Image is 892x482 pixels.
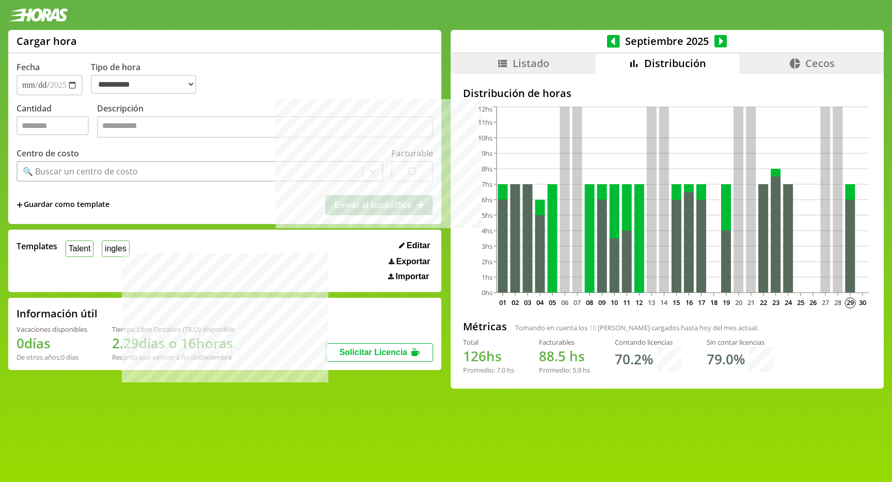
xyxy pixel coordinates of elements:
[513,56,549,70] span: Listado
[463,347,514,365] h1: hs
[482,195,492,204] tspan: 6hs
[17,199,23,211] span: +
[561,298,568,307] text: 06
[797,298,804,307] text: 25
[482,164,492,173] tspan: 8hs
[499,298,506,307] text: 01
[8,8,68,22] img: logotipo
[23,166,138,177] div: 🔍 Buscar un centro de costo
[17,240,57,252] span: Templates
[589,323,596,332] span: 18
[805,56,835,70] span: Cecos
[710,298,717,307] text: 18
[847,298,854,307] text: 29
[396,240,433,251] button: Editar
[615,338,682,347] div: Contando licencias
[66,240,93,256] button: Talent
[482,149,492,158] tspan: 9hs
[497,365,505,375] span: 7.0
[482,257,492,266] tspan: 2hs
[91,61,204,95] label: Tipo de hora
[17,352,87,362] div: De otros años: 0 días
[620,34,714,48] span: Septiembre 2025
[482,211,492,220] tspan: 5hs
[17,116,89,135] input: Cantidad
[17,325,87,334] div: Vacaciones disponibles
[785,298,792,307] text: 24
[326,343,433,362] button: Solicitar Licencia
[586,298,593,307] text: 08
[97,116,433,138] textarea: Descripción
[512,298,519,307] text: 02
[524,298,531,307] text: 03
[91,75,196,94] select: Tipo de hora
[112,325,234,334] div: Tiempo Libre Optativo (TiLO) disponible
[859,298,866,307] text: 30
[611,298,618,307] text: 10
[697,298,705,307] text: 17
[112,334,234,352] h1: 2.29 días o 16 horas
[615,350,653,368] h1: 70.2 %
[539,365,590,375] div: Promedio: hs
[822,298,829,307] text: 27
[17,148,79,159] label: Centro de costo
[463,338,514,347] div: Total
[536,298,544,307] text: 04
[482,242,492,251] tspan: 3hs
[463,86,871,100] h2: Distribución de horas
[463,319,507,333] h2: Métricas
[199,352,232,362] b: Diciembre
[673,298,680,307] text: 15
[660,298,668,307] text: 14
[17,199,109,211] span: +Guardar como template
[707,338,774,347] div: Sin contar licencias
[707,350,745,368] h1: 79.0 %
[478,118,492,127] tspan: 11hs
[572,365,581,375] span: 5.9
[539,347,590,365] h1: hs
[396,257,430,266] span: Exportar
[482,288,492,297] tspan: 0hs
[463,347,486,365] span: 126
[760,298,767,307] text: 22
[102,240,129,256] button: ingles
[539,338,590,347] div: Facturables
[735,298,742,307] text: 20
[17,103,97,140] label: Cantidad
[722,298,729,307] text: 19
[482,180,492,189] tspan: 7hs
[539,347,566,365] span: 88.5
[478,133,492,142] tspan: 10hs
[112,352,234,362] div: Recordá que vencen a fin de
[834,298,841,307] text: 28
[17,334,87,352] h1: 0 días
[386,256,433,267] button: Exportar
[644,56,706,70] span: Distribución
[809,298,817,307] text: 26
[463,365,514,375] div: Promedio: hs
[635,298,643,307] text: 12
[648,298,655,307] text: 13
[574,298,581,307] text: 07
[515,323,758,332] span: Tomando en cuenta los [PERSON_NAME] cargados hasta hoy del mes actual.
[17,307,98,320] h2: Información útil
[623,298,630,307] text: 11
[395,272,429,281] span: Importar
[339,348,407,357] span: Solicitar Licencia
[598,298,606,307] text: 09
[97,103,433,140] label: Descripción
[747,298,754,307] text: 21
[478,104,492,114] tspan: 12hs
[17,34,77,48] h1: Cargar hora
[482,226,492,235] tspan: 4hs
[772,298,779,307] text: 23
[549,298,556,307] text: 05
[17,61,40,73] label: Fecha
[685,298,692,307] text: 16
[391,148,433,159] label: Facturable
[482,272,492,282] tspan: 1hs
[407,241,430,250] span: Editar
